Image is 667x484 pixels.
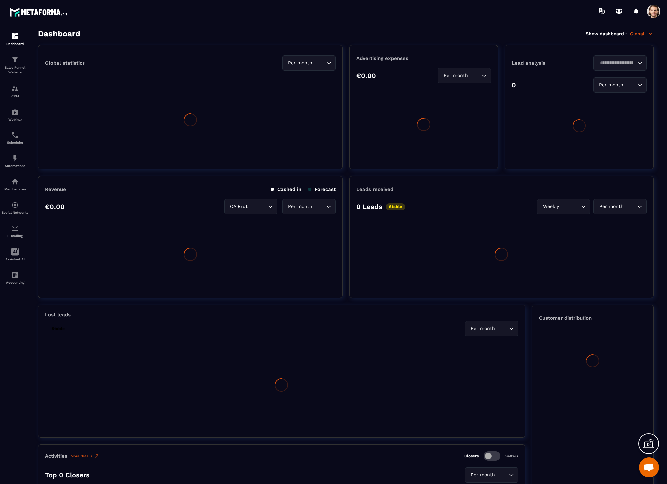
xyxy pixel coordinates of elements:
p: Dashboard [2,42,28,46]
input: Search for option [249,203,266,210]
input: Search for option [314,59,325,67]
span: CA Brut [229,203,249,210]
p: CRM [2,94,28,98]
div: Search for option [593,55,647,71]
a: formationformationCRM [2,80,28,103]
p: Advertising expenses [356,55,491,61]
p: Cashed in [271,186,301,192]
p: €0.00 [45,203,65,211]
p: Leads received [356,186,393,192]
p: Top 0 Closers [45,471,90,479]
input: Search for option [497,471,507,479]
img: scheduler [11,131,19,139]
div: Search for option [593,199,647,214]
p: Accounting [2,281,28,284]
input: Search for option [625,81,636,89]
p: Assistant AI [2,257,28,261]
p: 0 Leads [356,203,382,211]
a: More details [71,453,99,459]
img: social-network [11,201,19,209]
span: Per month [469,325,497,332]
a: formationformationDashboard [2,27,28,51]
p: Closers [464,454,479,458]
a: accountantaccountantAccounting [2,266,28,289]
img: formation [11,85,19,93]
span: Per month [287,203,314,210]
span: Per month [598,81,625,89]
div: Search for option [282,199,336,214]
div: Search for option [282,55,336,71]
span: Per month [442,72,469,79]
p: Stable [48,325,68,332]
p: 0 [512,81,516,89]
img: email [11,224,19,232]
input: Search for option [469,72,480,79]
div: Search for option [465,321,518,336]
div: Search for option [537,199,590,214]
h3: Dashboard [38,29,80,38]
p: Stable [386,203,405,210]
p: Activities [45,453,67,459]
a: automationsautomationsWebinar [2,103,28,126]
input: Search for option [314,203,325,210]
p: Automations [2,164,28,168]
img: formation [11,32,19,40]
p: Setters [505,454,518,458]
p: Scheduler [2,141,28,144]
p: Forecast [308,186,336,192]
div: Open chat [639,457,659,477]
p: Show dashboard : [586,31,627,36]
img: logo [9,6,69,18]
p: Revenue [45,186,66,192]
p: Webinar [2,118,28,121]
input: Search for option [625,203,636,210]
div: Search for option [465,467,518,483]
span: Weekly [541,203,560,210]
a: schedulerschedulerScheduler [2,126,28,149]
input: Search for option [560,203,579,210]
p: Lead analysis [512,60,579,66]
a: social-networksocial-networkSocial Networks [2,196,28,219]
a: automationsautomationsAutomations [2,149,28,173]
img: formation [11,56,19,64]
input: Search for option [598,59,636,67]
p: Customer distribution [539,315,647,321]
span: Per month [598,203,625,210]
img: automations [11,178,19,186]
img: automations [11,108,19,116]
p: Sales Funnel Website [2,65,28,75]
img: narrow-up-right-o.6b7c60e2.svg [94,453,99,459]
div: Search for option [438,68,491,83]
p: Social Networks [2,211,28,214]
a: formationformationSales Funnel Website [2,51,28,80]
span: Per month [469,471,497,479]
img: accountant [11,271,19,279]
div: Search for option [593,77,647,93]
a: emailemailE-mailing [2,219,28,243]
img: automations [11,154,19,162]
a: automationsautomationsMember area [2,173,28,196]
p: Lost leads [45,312,71,318]
p: €0.00 [356,72,376,80]
p: Global statistics [45,60,85,66]
span: Per month [287,59,314,67]
input: Search for option [497,325,507,332]
div: Search for option [224,199,277,214]
p: Member area [2,187,28,191]
p: Global [630,31,654,37]
p: E-mailing [2,234,28,238]
a: Assistant AI [2,243,28,266]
